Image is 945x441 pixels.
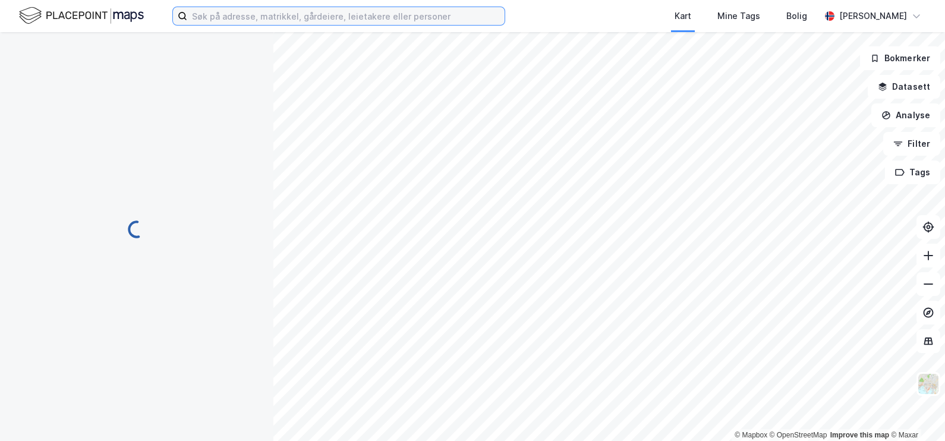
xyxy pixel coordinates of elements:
[860,46,940,70] button: Bokmerker
[770,431,827,439] a: OpenStreetMap
[735,431,767,439] a: Mapbox
[885,160,940,184] button: Tags
[839,9,907,23] div: [PERSON_NAME]
[917,373,940,395] img: Z
[717,9,760,23] div: Mine Tags
[187,7,505,25] input: Søk på adresse, matrikkel, gårdeiere, leietakere eller personer
[871,103,940,127] button: Analyse
[886,384,945,441] iframe: Chat Widget
[786,9,807,23] div: Bolig
[127,220,146,239] img: spinner.a6d8c91a73a9ac5275cf975e30b51cfb.svg
[675,9,691,23] div: Kart
[883,132,940,156] button: Filter
[19,5,144,26] img: logo.f888ab2527a4732fd821a326f86c7f29.svg
[830,431,889,439] a: Improve this map
[868,75,940,99] button: Datasett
